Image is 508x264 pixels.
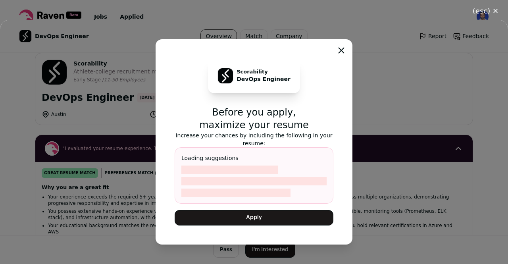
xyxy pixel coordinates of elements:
p: Scorability [237,69,291,75]
button: Close modal [463,2,508,20]
p: Increase your chances by including the following in your resume: [175,131,333,147]
div: Loading suggestions [175,147,333,204]
button: Apply [175,210,333,225]
p: DevOps Engineer [237,75,291,83]
button: Close modal [338,47,344,54]
p: Before you apply, maximize your resume [175,106,333,131]
img: a60a4abe0469e92a20b8dfa1c4388c5225bd00499f02b61ea36690a3a17fcbcf.jpg [218,68,233,83]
